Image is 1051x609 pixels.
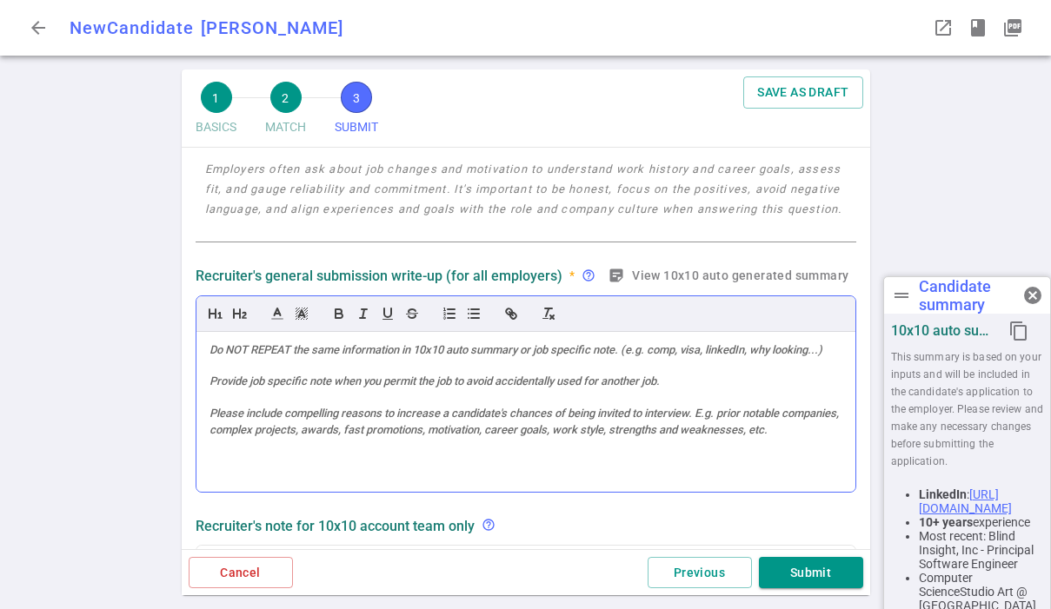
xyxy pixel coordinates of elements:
span: MATCH [265,113,307,142]
strong: Recruiter's general submission write-up (for all employers) [196,268,562,284]
span: 1 [201,82,232,113]
span: 3 [341,82,372,113]
span: help_outline [582,268,595,282]
span: book [968,17,988,38]
button: Submit [759,557,863,589]
span: SUBMIT [335,113,379,142]
span: 2 [270,82,302,113]
button: 3SUBMIT [328,76,386,147]
button: Go back [21,10,56,45]
button: SAVE AS DRAFT [743,76,862,109]
span: arrow_back [28,17,49,38]
i: sticky_note_2 [608,267,625,284]
span: BASICS [196,113,237,142]
span: launch [933,17,954,38]
strong: Recruiter's note for 10x10 account team only [196,518,475,534]
button: 2MATCH [258,76,314,147]
button: Open PDF in a popup [995,10,1030,45]
button: Open LinkedIn as a popup [926,10,961,45]
div: Not included in the initial submission. Share only if requested by employer [482,518,502,534]
button: 1BASICS [189,76,244,147]
span: New Candidate [70,17,194,38]
i: picture_as_pdf [1002,17,1023,38]
button: sticky_note_2View 10x10 auto generated summary [604,260,855,292]
button: Cancel [189,557,293,589]
button: Previous [648,557,752,589]
span: help_outline [482,518,496,532]
span: [PERSON_NAME] [201,17,343,38]
button: Open resume highlights in a popup [961,10,995,45]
